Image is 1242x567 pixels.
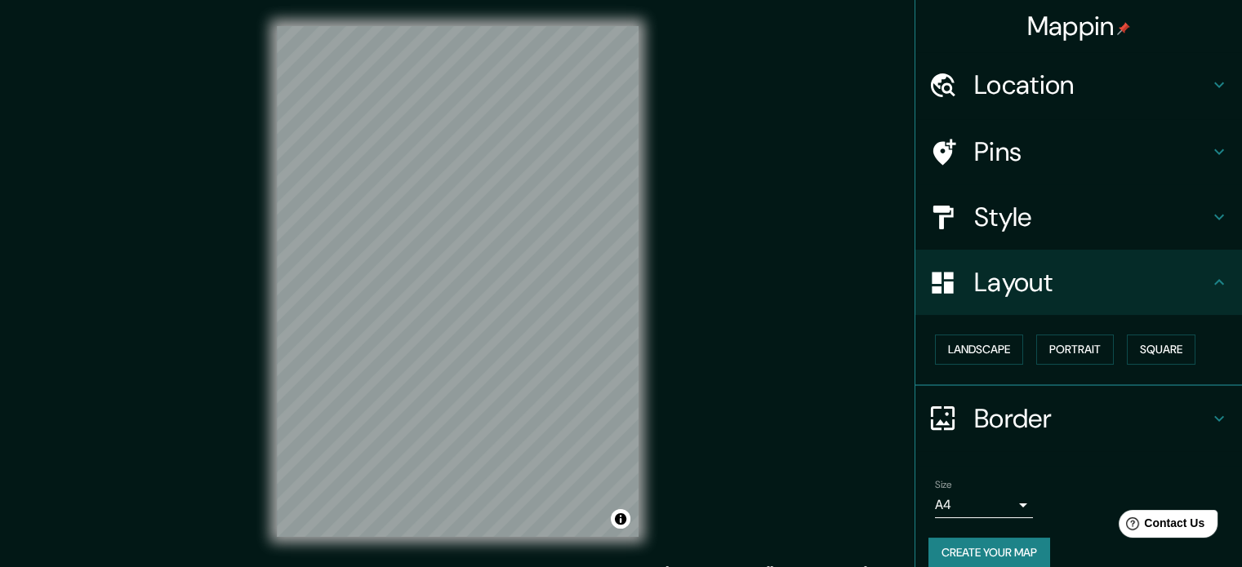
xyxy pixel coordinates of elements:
div: Location [915,52,1242,117]
label: Size [935,477,952,491]
h4: Style [974,201,1209,233]
div: Border [915,386,1242,451]
h4: Mappin [1027,10,1131,42]
button: Toggle attribution [611,509,630,529]
iframe: Help widget launcher [1097,503,1224,549]
h4: Location [974,69,1209,101]
h4: Border [974,402,1209,435]
button: Square [1127,334,1195,365]
h4: Layout [974,266,1209,299]
div: Style [915,184,1242,250]
div: A4 [935,492,1033,518]
div: Pins [915,119,1242,184]
button: Portrait [1036,334,1114,365]
h4: Pins [974,135,1209,168]
button: Landscape [935,334,1023,365]
img: pin-icon.png [1117,22,1130,35]
canvas: Map [277,26,639,537]
div: Layout [915,250,1242,315]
